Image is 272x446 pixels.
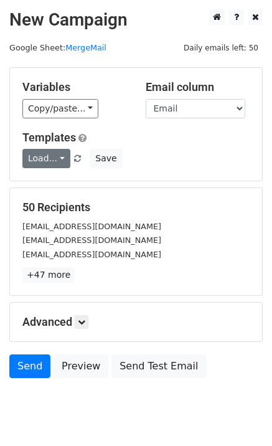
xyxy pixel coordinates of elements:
[54,354,108,378] a: Preview
[22,235,161,245] small: [EMAIL_ADDRESS][DOMAIN_NAME]
[146,80,250,94] h5: Email column
[22,99,98,118] a: Copy/paste...
[179,43,263,52] a: Daily emails left: 50
[111,354,206,378] a: Send Test Email
[9,43,106,52] small: Google Sheet:
[179,41,263,55] span: Daily emails left: 50
[65,43,106,52] a: MergeMail
[22,222,161,231] small: [EMAIL_ADDRESS][DOMAIN_NAME]
[9,9,263,31] h2: New Campaign
[22,80,127,94] h5: Variables
[9,354,50,378] a: Send
[22,250,161,259] small: [EMAIL_ADDRESS][DOMAIN_NAME]
[90,149,122,168] button: Save
[22,201,250,214] h5: 50 Recipients
[22,315,250,329] h5: Advanced
[22,131,76,144] a: Templates
[22,267,75,283] a: +47 more
[22,149,70,168] a: Load...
